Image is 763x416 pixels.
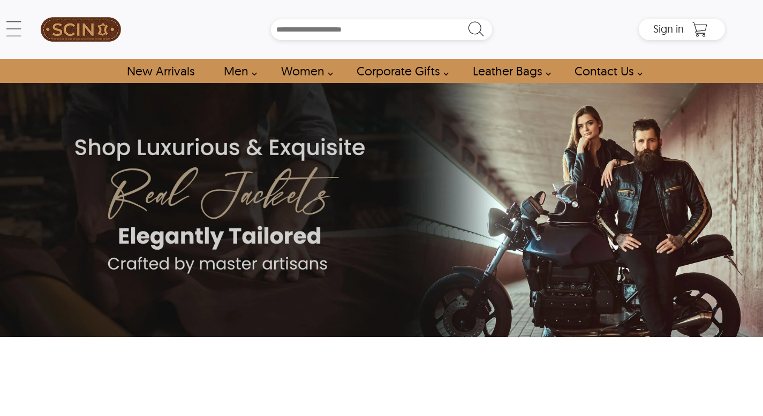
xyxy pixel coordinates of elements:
a: SCIN [38,5,124,53]
span: Sign in [653,22,684,35]
a: Shopping Cart [689,21,711,37]
a: contact-us [562,59,648,83]
a: shop men's leather jackets [211,59,263,83]
a: Shop Leather Bags [460,59,557,83]
a: Sign in [653,26,684,34]
a: Shop New Arrivals [115,59,206,83]
a: Shop Leather Corporate Gifts [344,59,455,83]
a: Shop Women Leather Jackets [269,59,339,83]
img: SCIN [41,5,121,53]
